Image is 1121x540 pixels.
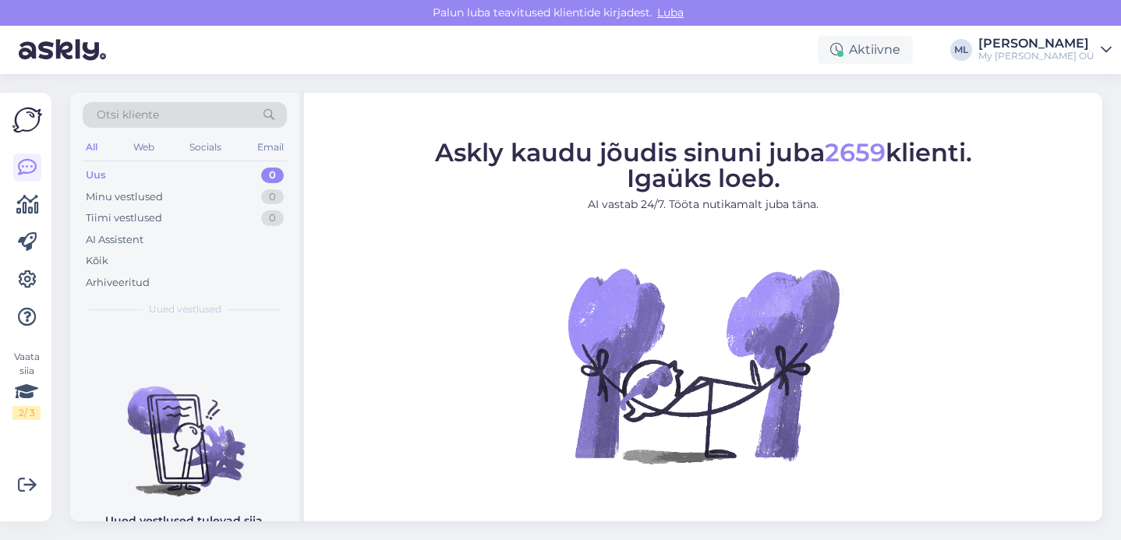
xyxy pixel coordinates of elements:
[978,50,1094,62] div: My [PERSON_NAME] OÜ
[86,275,150,291] div: Arhiveeritud
[12,350,41,420] div: Vaata siia
[261,210,284,226] div: 0
[86,210,162,226] div: Tiimi vestlused
[83,137,101,157] div: All
[130,137,157,157] div: Web
[12,105,42,135] img: Askly Logo
[149,302,221,316] span: Uued vestlused
[950,39,972,61] div: ML
[261,189,284,205] div: 0
[186,137,225,157] div: Socials
[563,224,843,505] img: No Chat active
[435,136,972,192] span: Askly kaudu jõudis sinuni juba klienti. Igaüks loeb.
[818,36,913,64] div: Aktiivne
[978,37,1112,62] a: [PERSON_NAME]My [PERSON_NAME] OÜ
[86,253,108,269] div: Kõik
[12,406,41,420] div: 2 / 3
[825,136,886,167] span: 2659
[86,232,143,248] div: AI Assistent
[70,358,299,499] img: No chats
[97,107,159,123] span: Otsi kliente
[86,168,106,183] div: Uus
[261,168,284,183] div: 0
[435,196,972,212] p: AI vastab 24/7. Tööta nutikamalt juba täna.
[105,513,265,529] p: Uued vestlused tulevad siia.
[86,189,163,205] div: Minu vestlused
[254,137,287,157] div: Email
[652,5,688,19] span: Luba
[978,37,1094,50] div: [PERSON_NAME]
